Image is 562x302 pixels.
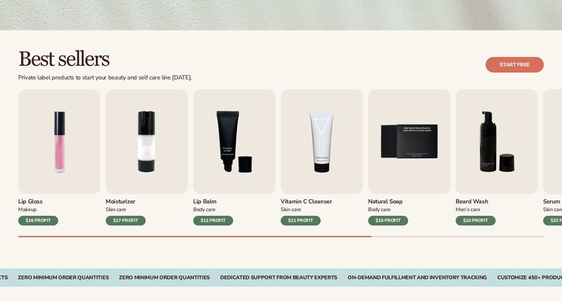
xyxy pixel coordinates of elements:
[193,216,233,226] div: $12 PROFIT
[456,89,538,226] a: 6 / 9
[18,206,58,213] div: Makeup
[193,206,233,213] div: Body Care
[106,89,188,226] a: 2 / 9
[281,198,332,205] h3: Vitamin C Cleanser
[18,74,192,81] div: Private label products to start your beauty and self care line [DATE].
[368,206,408,213] div: Body Care
[456,206,496,213] div: Men’s Care
[18,198,58,205] h3: Lip Gloss
[18,89,100,226] a: 1 / 9
[18,275,109,281] div: Zero Minimum Order QuantitieS
[368,198,408,205] h3: Natural Soap
[281,216,321,226] div: $21 PROFIT
[281,206,332,213] div: Skin Care
[368,89,450,226] a: 5 / 9
[106,198,146,205] h3: Moisturizer
[106,216,146,226] div: $17 PROFIT
[220,275,337,281] div: Dedicated Support From Beauty Experts
[193,198,233,205] h3: Lip Balm
[18,48,192,70] h2: Best sellers
[18,216,58,226] div: $16 PROFIT
[456,198,496,205] h3: Beard Wash
[106,206,146,213] div: Skin Care
[456,216,496,226] div: $10 PROFIT
[348,275,487,281] div: On-Demand Fulfillment and Inventory Tracking
[281,89,363,226] a: 4 / 9
[368,216,408,226] div: $15 PROFIT
[486,57,544,73] a: Start free
[119,275,210,281] div: Zero Minimum Order QuantitieS
[193,89,275,226] a: 3 / 9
